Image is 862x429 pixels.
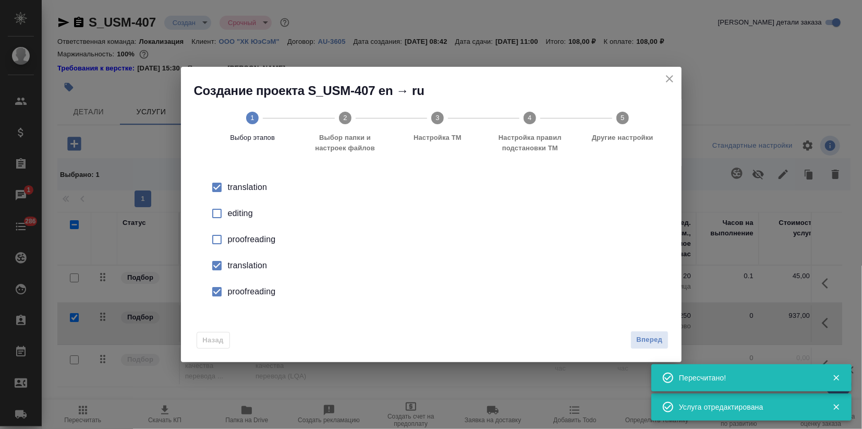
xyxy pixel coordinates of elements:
[395,133,479,143] span: Настройка ТМ
[580,133,664,143] span: Другие настройки
[343,114,347,122] text: 2
[228,259,657,272] div: translation
[630,331,668,349] button: Вперед
[303,133,387,153] span: Выбор папки и настроек файлов
[194,82,682,99] h2: Создание проекта S_USM-407 en → ru
[211,133,295,143] span: Выбор этапов
[228,233,657,246] div: proofreading
[488,133,572,153] span: Настройка правил подстановки TM
[825,402,847,412] button: Закрыть
[251,114,254,122] text: 1
[228,285,657,298] div: proofreading
[228,207,657,220] div: editing
[679,402,817,412] div: Услуга отредактирована
[528,114,532,122] text: 4
[825,373,847,383] button: Закрыть
[435,114,439,122] text: 3
[679,373,817,383] div: Пересчитано!
[621,114,624,122] text: 5
[662,71,677,87] button: close
[228,181,657,194] div: translation
[636,334,662,346] span: Вперед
